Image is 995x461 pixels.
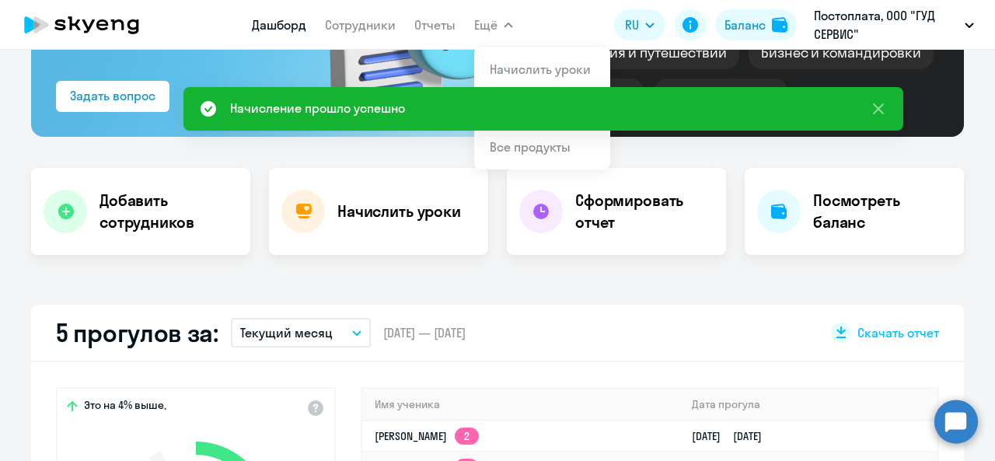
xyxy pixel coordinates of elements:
[70,86,155,105] div: Задать вопрос
[614,9,665,40] button: RU
[525,37,739,69] div: Для общения и путешествий
[814,6,958,44] p: Постоплата, ООО "ГУД СЕРВИС"
[679,389,937,421] th: Дата прогула
[383,324,466,341] span: [DATE] — [DATE]
[749,37,934,69] div: Бизнес и командировки
[692,429,774,443] a: [DATE][DATE]
[455,428,479,445] app-skyeng-badge: 2
[362,389,679,421] th: Имя ученика
[252,17,306,33] a: Дашборд
[240,323,333,342] p: Текущий месяц
[654,79,787,111] div: IT-специалистам
[56,317,218,348] h2: 5 прогулов за:
[375,429,479,443] a: [PERSON_NAME]2
[230,99,405,117] div: Начисление прошло успешно
[56,81,169,112] button: Задать вопрос
[813,190,951,233] h4: Посмотреть баланс
[715,9,797,40] button: Балансbalance
[857,324,939,341] span: Скачать отчет
[414,17,456,33] a: Отчеты
[490,139,571,155] a: Все продукты
[724,16,766,34] div: Баланс
[625,16,639,34] span: RU
[490,61,591,77] a: Начислить уроки
[325,17,396,33] a: Сотрудники
[474,16,497,34] span: Ещё
[99,190,238,233] h4: Добавить сотрудников
[474,9,513,40] button: Ещё
[84,398,166,417] span: Это на 4% выше,
[337,201,461,222] h4: Начислить уроки
[772,17,787,33] img: balance
[575,190,714,233] h4: Сформировать отчет
[231,318,371,347] button: Текущий месяц
[806,6,982,44] button: Постоплата, ООО "ГУД СЕРВИС"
